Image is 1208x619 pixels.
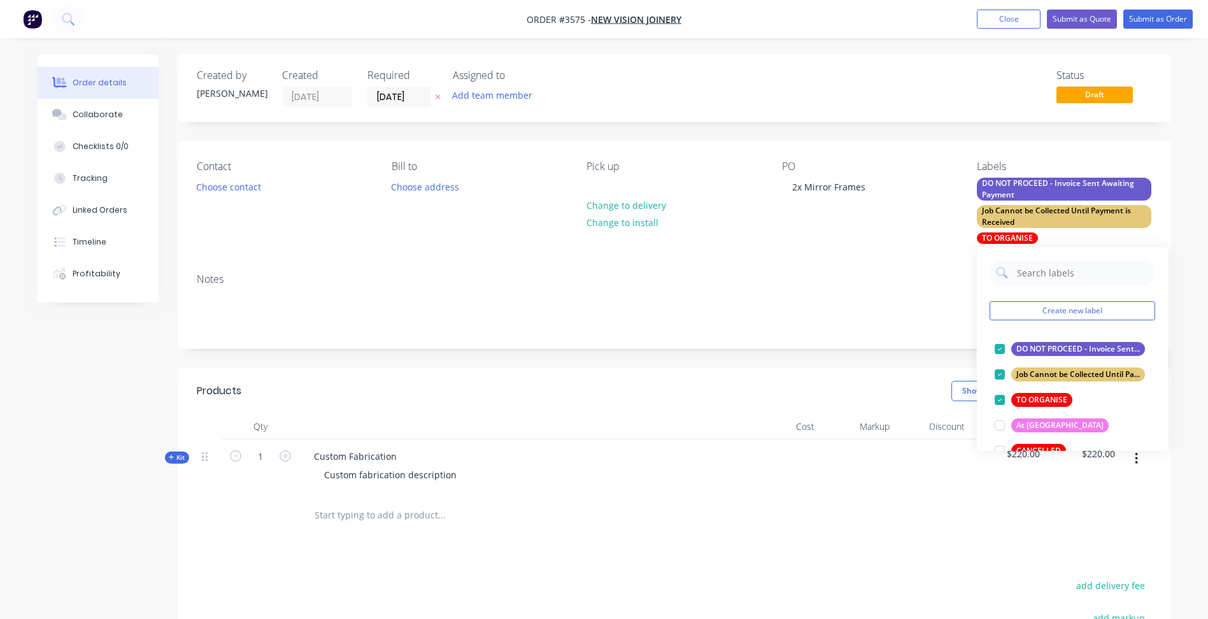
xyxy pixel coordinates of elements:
[165,452,189,464] div: Kit
[38,194,159,226] button: Linked Orders
[304,447,407,466] div: Custom Fabrication
[314,466,467,484] div: Custom fabrication description
[1050,447,1115,460] span: $220.00
[453,69,580,82] div: Assigned to
[977,205,1151,228] div: Job Cannot be Collected Until Payment is Received
[895,414,970,439] div: Discount
[990,340,1150,358] button: DO NOT PROCEED - Invoice Sent Awaiting Payment
[977,178,1151,201] div: DO NOT PROCEED - Invoice Sent Awaiting Payment
[73,77,127,89] div: Order details
[73,173,108,184] div: Tracking
[579,214,665,231] button: Change to install
[222,414,299,439] div: Qty
[38,131,159,162] button: Checklists 0/0
[1011,367,1145,381] div: Job Cannot be Collected Until Payment is Received
[970,414,1045,439] div: Price
[197,273,1152,285] div: Notes
[586,160,761,173] div: Pick up
[1011,393,1072,407] div: TO ORGANISE
[977,232,1038,244] div: TO ORGANISE
[977,10,1041,29] button: Close
[977,160,1151,173] div: Labels
[527,13,591,25] span: Order #3575 -
[367,69,437,82] div: Required
[385,178,466,195] button: Choose address
[38,67,159,99] button: Order details
[169,453,185,462] span: Kit
[820,414,895,439] div: Markup
[38,258,159,290] button: Profitability
[73,204,127,216] div: Linked Orders
[744,414,820,439] div: Cost
[990,391,1077,409] button: TO ORGANISE
[1056,69,1152,82] div: Status
[73,109,123,120] div: Collaborate
[73,268,120,280] div: Profitability
[591,13,681,25] a: New Vision Joinery
[197,160,371,173] div: Contact
[189,178,267,195] button: Choose contact
[38,226,159,258] button: Timeline
[73,141,129,152] div: Checklists 0/0
[197,69,267,82] div: Created by
[990,442,1071,460] button: CANCELLED
[990,301,1155,320] button: Create new label
[1070,577,1152,594] button: add delivery fee
[951,381,1050,401] button: Show / Hide columns
[1016,260,1149,285] input: Search labels
[453,87,539,104] button: Add team member
[197,87,267,100] div: [PERSON_NAME]
[1011,444,1066,458] div: CANCELLED
[38,162,159,194] button: Tracking
[782,160,956,173] div: PO
[1047,10,1117,29] button: Submit as Quote
[1011,342,1145,356] div: DO NOT PROCEED - Invoice Sent Awaiting Payment
[73,236,106,248] div: Timeline
[282,69,352,82] div: Created
[975,447,1040,460] span: $220.00
[23,10,42,29] img: Factory
[782,178,876,196] div: 2x Mirror Frames
[579,196,672,213] button: Change to delivery
[990,366,1150,383] button: Job Cannot be Collected Until Payment is Received
[314,502,569,528] input: Start typing to add a product...
[392,160,566,173] div: Bill to
[38,99,159,131] button: Collaborate
[1056,87,1133,103] span: Draft
[1011,418,1109,432] div: At [GEOGRAPHIC_DATA]
[1123,10,1193,29] button: Submit as Order
[197,383,241,399] div: Products
[990,416,1114,434] button: At [GEOGRAPHIC_DATA]
[445,87,539,104] button: Add team member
